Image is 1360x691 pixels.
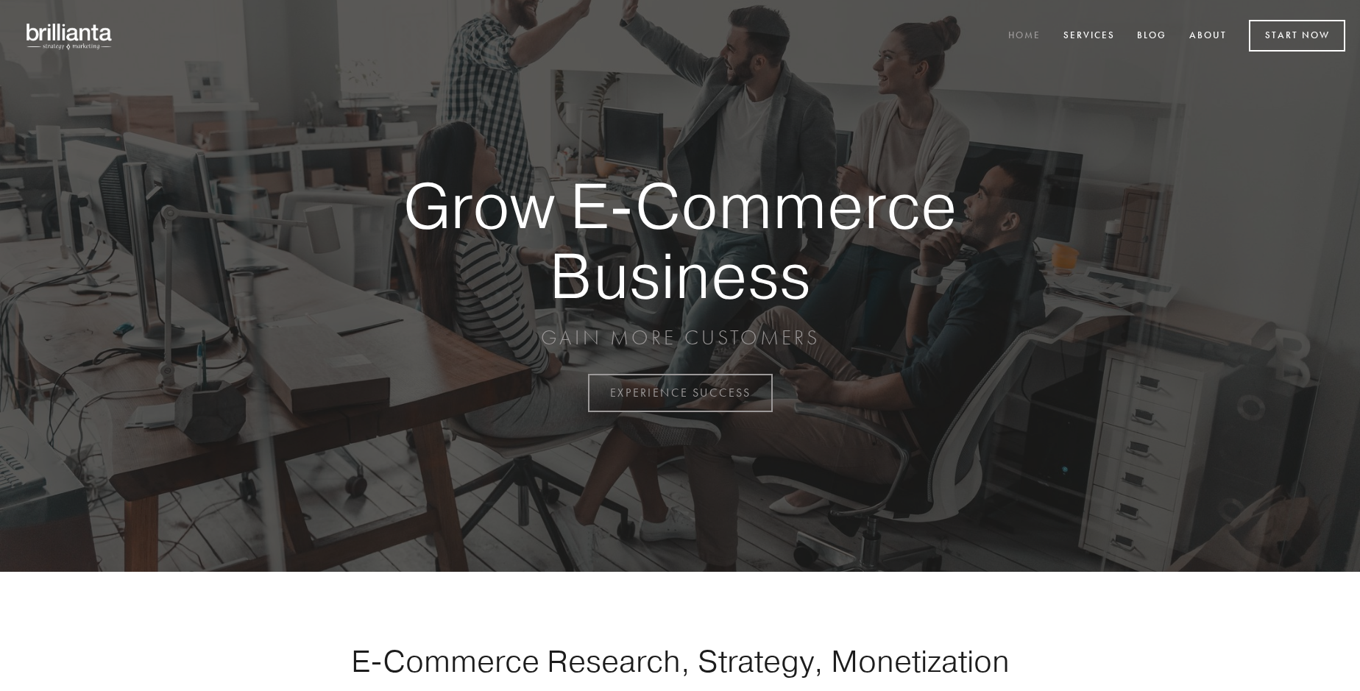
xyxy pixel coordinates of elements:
h1: E-Commerce Research, Strategy, Monetization [305,642,1055,679]
strong: Grow E-Commerce Business [352,171,1008,310]
a: Start Now [1249,20,1345,52]
a: About [1180,24,1236,49]
a: EXPERIENCE SUCCESS [588,374,773,412]
a: Blog [1127,24,1176,49]
img: brillianta - research, strategy, marketing [15,15,125,57]
a: Services [1054,24,1125,49]
p: GAIN MORE CUSTOMERS [352,325,1008,351]
a: Home [999,24,1050,49]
